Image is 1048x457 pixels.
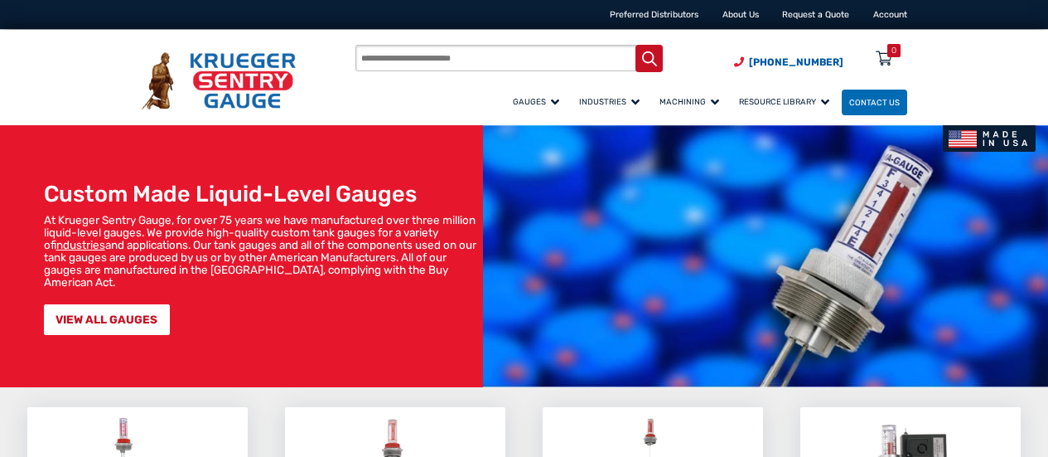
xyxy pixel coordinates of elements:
a: About Us [722,9,759,20]
a: Machining [652,87,732,116]
img: Krueger Sentry Gauge [142,52,296,109]
a: industries [56,238,105,251]
span: [PHONE_NUMBER] [749,56,843,68]
p: At Krueger Sentry Gauge, for over 75 years we have manufactured over three million liquid-level g... [44,214,477,289]
img: Made In USA [943,125,1036,152]
a: Contact Us [842,90,907,115]
a: Resource Library [732,87,842,116]
span: Machining [659,97,719,106]
div: 0 [891,44,896,57]
a: Gauges [505,87,572,116]
img: bg_hero_bannerksentry [483,125,1048,387]
span: Resource Library [739,97,829,106]
span: Contact Us [849,98,900,107]
a: Request a Quote [782,9,849,20]
a: Account [873,9,907,20]
h1: Custom Made Liquid-Level Gauges [44,181,477,207]
a: Phone Number (920) 434-8860 [734,55,843,70]
a: Industries [572,87,652,116]
span: Gauges [513,97,559,106]
a: VIEW ALL GAUGES [44,304,170,335]
span: Industries [579,97,640,106]
a: Preferred Distributors [610,9,698,20]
